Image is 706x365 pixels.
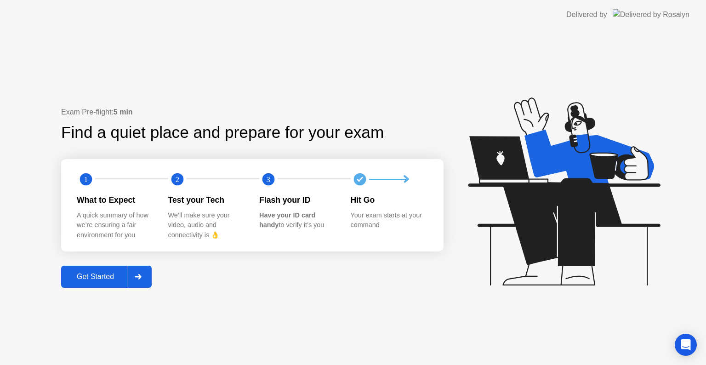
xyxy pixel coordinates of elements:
img: Delivered by Rosalyn [613,9,689,20]
b: 5 min [114,108,133,116]
div: Exam Pre-flight: [61,107,444,118]
div: Open Intercom Messenger [675,334,697,356]
div: Flash your ID [259,194,336,206]
div: Delivered by [566,9,607,20]
div: Your exam starts at your command [351,211,427,230]
button: Get Started [61,266,152,288]
div: Find a quiet place and prepare for your exam [61,120,385,145]
text: 2 [175,175,179,184]
div: Test your Tech [168,194,245,206]
div: What to Expect [77,194,154,206]
text: 3 [267,175,270,184]
b: Have your ID card handy [259,211,315,229]
text: 1 [84,175,88,184]
div: Hit Go [351,194,427,206]
div: We’ll make sure your video, audio and connectivity is 👌 [168,211,245,240]
div: to verify it’s you [259,211,336,230]
div: Get Started [64,273,127,281]
div: A quick summary of how we’re ensuring a fair environment for you [77,211,154,240]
